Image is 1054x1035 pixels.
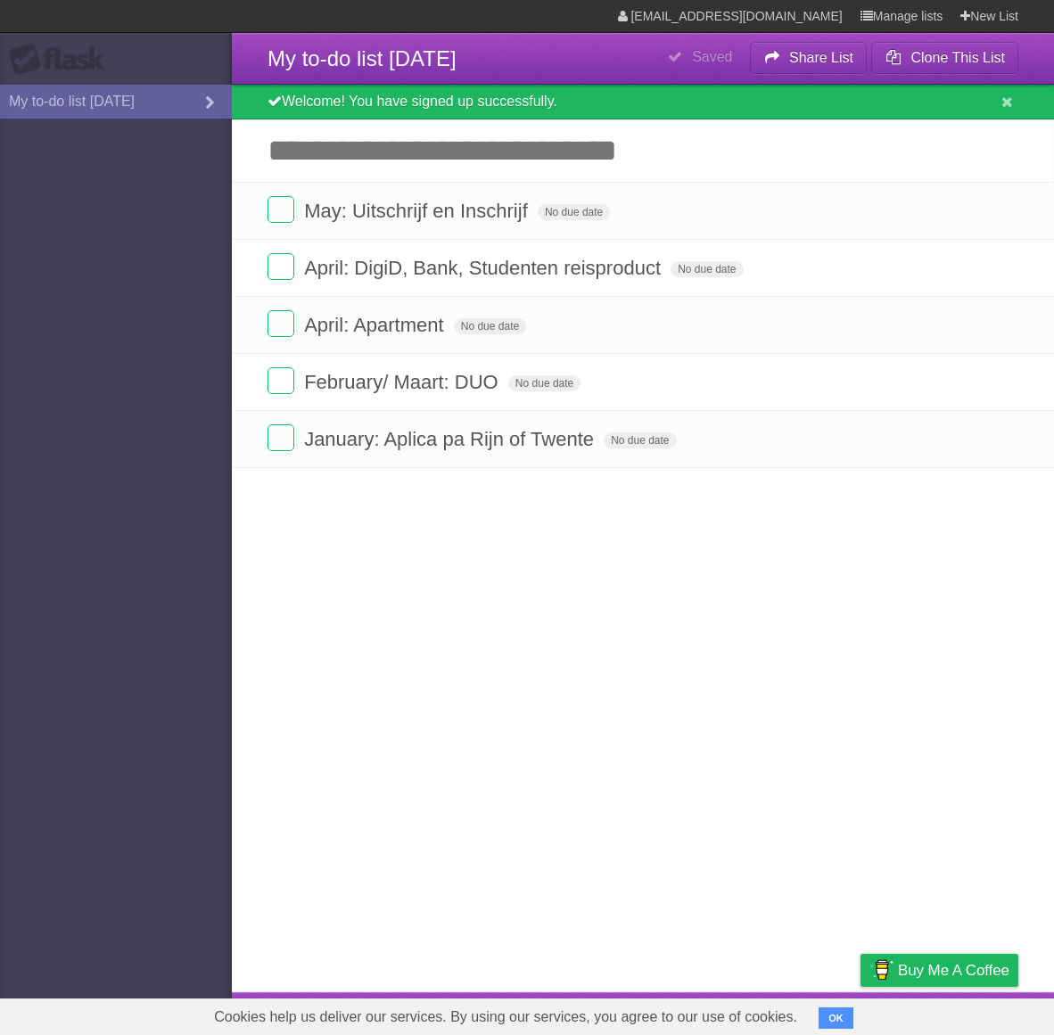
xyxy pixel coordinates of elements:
[268,367,294,394] label: Done
[304,200,532,222] span: May: Uitschrijf en Inschrijf
[671,261,743,277] span: No due date
[538,204,610,220] span: No due date
[871,42,1018,74] button: Clone This List
[898,955,1009,986] span: Buy me a coffee
[9,44,116,76] div: Flask
[508,375,581,391] span: No due date
[869,955,893,985] img: Buy me a coffee
[304,257,665,279] span: April: DigiD, Bank, Studenten reisproduct
[232,85,1054,119] div: Welcome! You have signed up successfully.
[268,196,294,223] label: Done
[454,318,526,334] span: No due date
[789,50,853,65] b: Share List
[682,997,754,1031] a: Developers
[623,997,661,1031] a: About
[604,432,676,448] span: No due date
[196,999,815,1035] span: Cookies help us deliver our services. By using our services, you agree to our use of cookies.
[268,310,294,337] label: Done
[304,371,503,393] span: February/ Maart: DUO
[860,954,1018,987] a: Buy me a coffee
[268,424,294,451] label: Done
[819,1007,853,1029] button: OK
[304,314,449,336] span: April: Apartment
[777,997,816,1031] a: Terms
[837,997,884,1031] a: Privacy
[304,428,598,450] span: January: Aplica pa Rijn of Twente
[268,46,457,70] span: My to-do list [DATE]
[692,49,732,64] b: Saved
[268,253,294,280] label: Done
[750,42,868,74] button: Share List
[906,997,1018,1031] a: Suggest a feature
[910,50,1005,65] b: Clone This List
